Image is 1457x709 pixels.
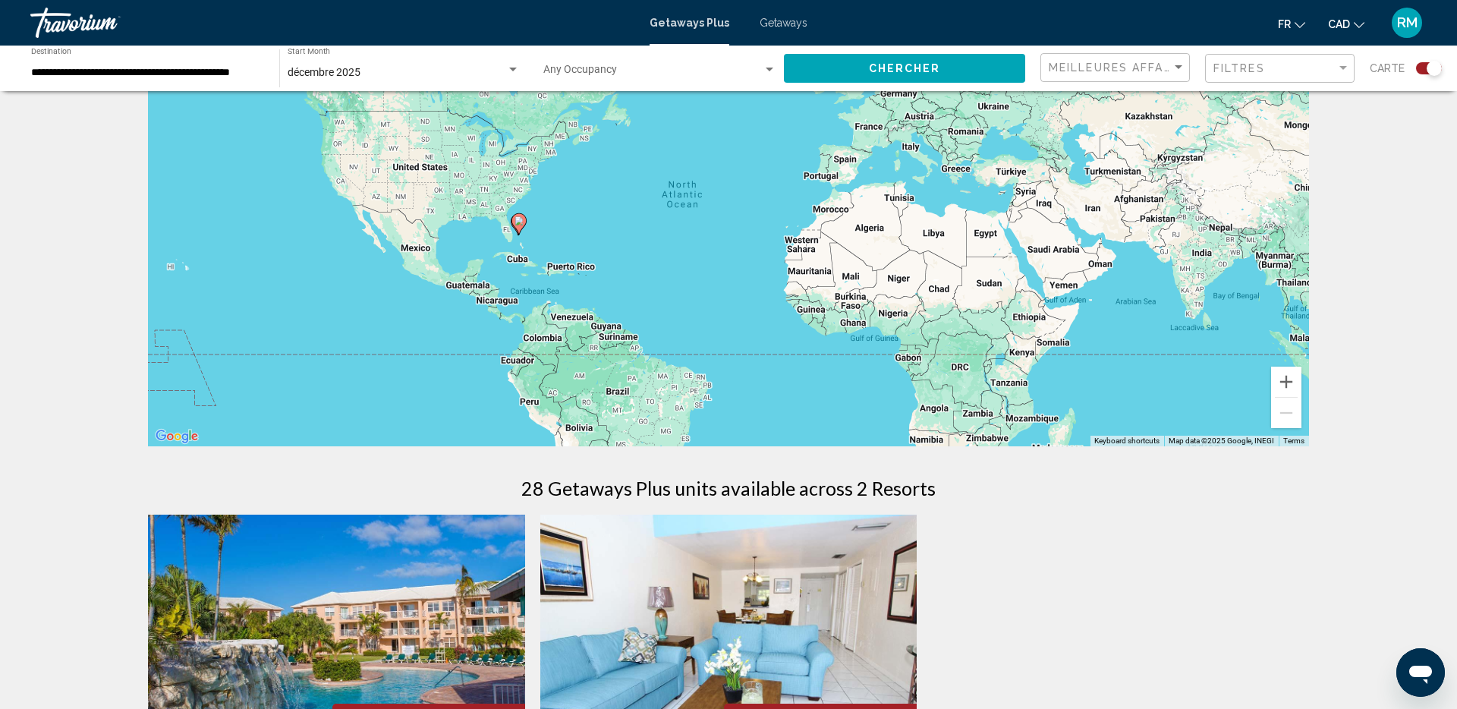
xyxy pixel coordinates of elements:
button: Change language [1278,13,1305,35]
span: décembre 2025 [288,66,360,78]
span: Filtres [1213,62,1265,74]
button: Filter [1205,53,1355,84]
button: Chercher [784,54,1025,82]
h1: 28 Getaways Plus units available across 2 Resorts [521,477,936,499]
span: Carte [1370,58,1405,79]
span: Chercher [869,63,941,75]
span: CAD [1328,18,1350,30]
span: Meilleures affaires [1049,61,1192,74]
img: Google [152,427,202,446]
button: Change currency [1328,13,1364,35]
a: Getaways Plus [650,17,729,29]
span: Map data ©2025 Google, INEGI [1169,436,1274,445]
button: Zoom in [1271,367,1301,397]
span: RM [1397,15,1418,30]
span: fr [1278,18,1291,30]
mat-select: Sort by [1049,61,1185,74]
a: Getaways [760,17,807,29]
button: Keyboard shortcuts [1094,436,1160,446]
button: User Menu [1387,7,1427,39]
button: Zoom out [1271,398,1301,428]
iframe: Button to launch messaging window [1396,648,1445,697]
a: Travorium [30,8,634,38]
a: Terms [1283,436,1304,445]
a: Open this area in Google Maps (opens a new window) [152,427,202,446]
